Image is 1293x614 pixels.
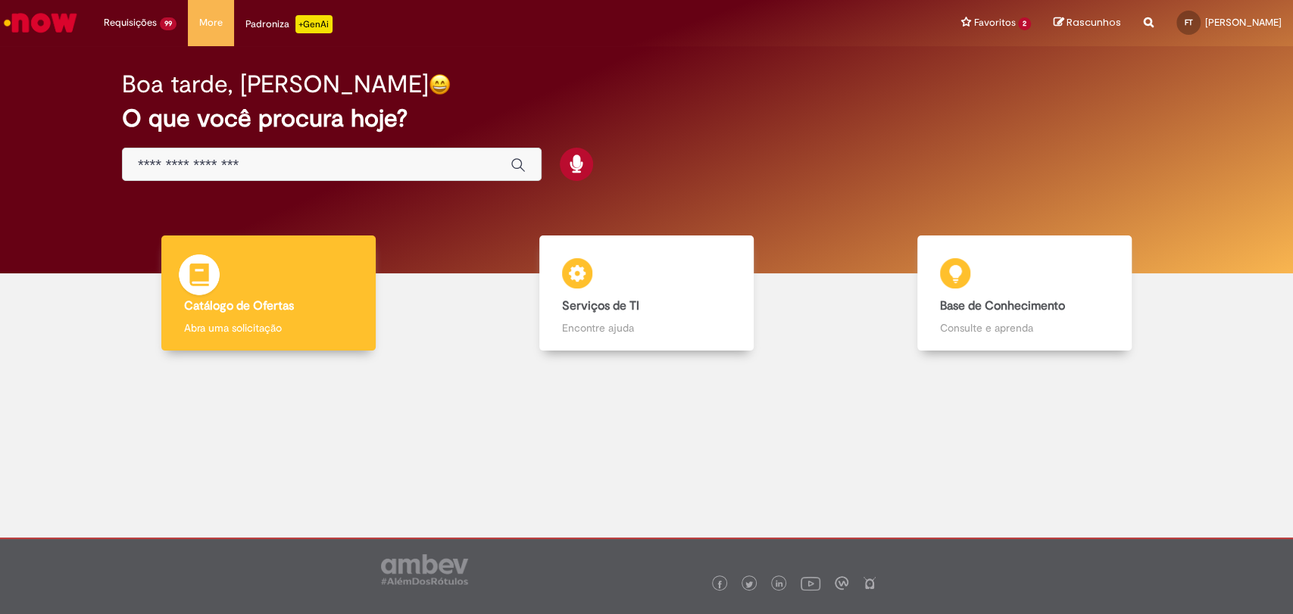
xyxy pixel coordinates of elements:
span: 2 [1018,17,1031,30]
a: Catálogo de Ofertas Abra uma solicitação [80,235,458,351]
h2: Boa tarde, [PERSON_NAME] [122,71,429,98]
p: Encontre ajuda [562,320,732,335]
span: FT [1185,17,1193,27]
span: Favoritos [973,15,1015,30]
b: Base de Conhecimento [940,298,1065,313]
p: +GenAi [295,15,333,33]
img: logo_footer_twitter.png [745,581,753,588]
img: logo_footer_linkedin.png [776,580,783,589]
img: logo_footer_naosei.png [863,576,876,590]
span: Requisições [104,15,157,30]
a: Serviços de TI Encontre ajuda [458,235,835,351]
img: logo_footer_ambev_rotulo_gray.png [381,554,468,584]
p: Abra uma solicitação [184,320,354,335]
b: Serviços de TI [562,298,639,313]
h2: O que você procura hoje? [122,105,1171,132]
p: Consulte e aprenda [940,320,1110,335]
a: Rascunhos [1054,16,1121,30]
b: Catálogo de Ofertas [184,298,294,313]
img: ServiceNow [2,8,80,38]
span: 99 [160,17,176,30]
a: Base de Conhecimento Consulte e aprenda [835,235,1213,351]
span: More [199,15,223,30]
img: happy-face.png [429,73,451,95]
span: [PERSON_NAME] [1205,16,1282,29]
img: logo_footer_workplace.png [835,576,848,590]
img: logo_footer_youtube.png [801,573,820,593]
div: Padroniza [245,15,333,33]
span: Rascunhos [1067,15,1121,30]
img: logo_footer_facebook.png [716,581,723,588]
